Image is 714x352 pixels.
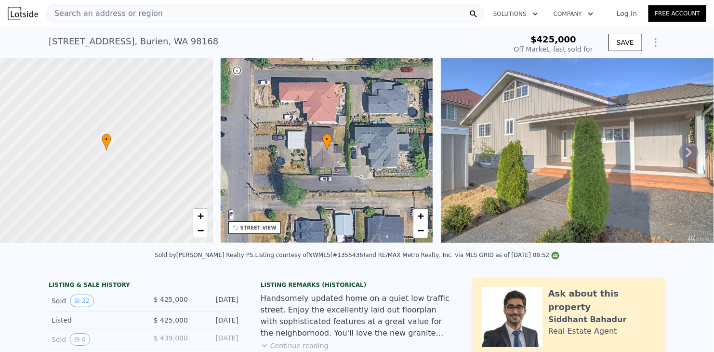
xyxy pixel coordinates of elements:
span: + [197,210,203,222]
div: Sold [52,295,137,307]
button: Solutions [486,5,546,23]
a: Zoom in [193,209,208,223]
div: Listing Remarks (Historical) [261,281,453,289]
div: Listed [52,315,137,325]
div: [DATE] [196,333,238,346]
div: STREET VIEW [240,224,277,231]
a: Zoom out [193,223,208,238]
div: [DATE] [196,315,238,325]
span: + [418,210,424,222]
button: Show Options [646,33,665,52]
div: • [322,134,332,150]
button: SAVE [608,34,642,51]
span: $425,000 [530,34,576,44]
div: LISTING & SALE HISTORY [49,281,241,291]
button: Company [546,5,601,23]
span: $ 425,000 [154,296,188,303]
div: Sold [52,333,137,346]
a: Log In [605,9,648,18]
button: View historical data [70,295,93,307]
span: $ 439,000 [154,334,188,342]
div: Handsomely updated home on a quiet low traffic street. Enjoy the excellently laid out floorplan w... [261,293,453,339]
div: [STREET_ADDRESS] , Burien , WA 98168 [49,35,218,48]
span: Search an address or region [47,8,163,19]
a: Zoom out [413,223,428,238]
button: Continue reading [261,341,329,351]
div: • [102,134,111,150]
div: Siddhant Bahadur [548,314,627,325]
span: • [102,135,111,144]
div: Ask about this property [548,287,656,314]
img: NWMLS Logo [552,252,559,259]
span: − [418,224,424,236]
span: • [322,135,332,144]
div: Off Market, last sold for [514,44,593,54]
button: View historical data [70,333,90,346]
span: $ 425,000 [154,316,188,324]
div: Real Estate Agent [548,325,617,337]
a: Free Account [648,5,706,22]
img: Lotside [8,7,38,20]
span: − [197,224,203,236]
div: Listing courtesy of NWMLS (#1355436) and RE/MAX Metro Realty, Inc. via MLS GRID as of [DATE] 08:52 [255,252,559,258]
div: Sold by [PERSON_NAME] Realty PS . [155,252,255,258]
div: [DATE] [196,295,238,307]
a: Zoom in [413,209,428,223]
